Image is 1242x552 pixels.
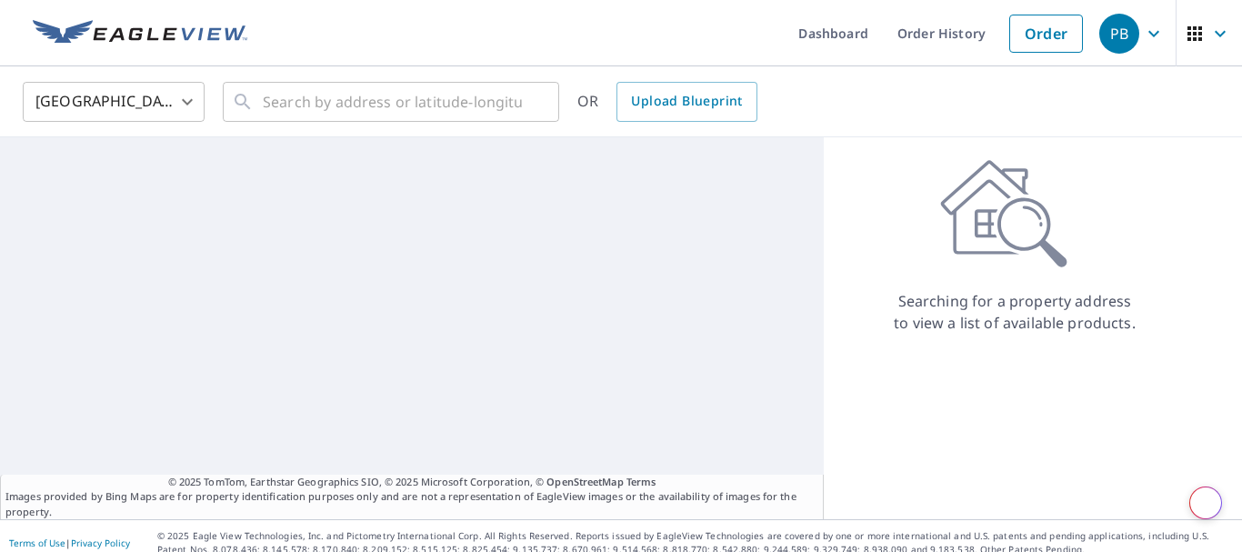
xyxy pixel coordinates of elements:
[631,90,742,113] span: Upload Blueprint
[546,475,623,488] a: OpenStreetMap
[893,290,1137,334] p: Searching for a property address to view a list of available products.
[33,20,247,47] img: EV Logo
[23,76,205,127] div: [GEOGRAPHIC_DATA]
[9,537,65,549] a: Terms of Use
[1009,15,1083,53] a: Order
[9,537,130,548] p: |
[577,82,757,122] div: OR
[71,537,130,549] a: Privacy Policy
[263,76,522,127] input: Search by address or latitude-longitude
[1099,14,1139,54] div: PB
[626,475,656,488] a: Terms
[616,82,756,122] a: Upload Blueprint
[168,475,656,490] span: © 2025 TomTom, Earthstar Geographics SIO, © 2025 Microsoft Corporation, ©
